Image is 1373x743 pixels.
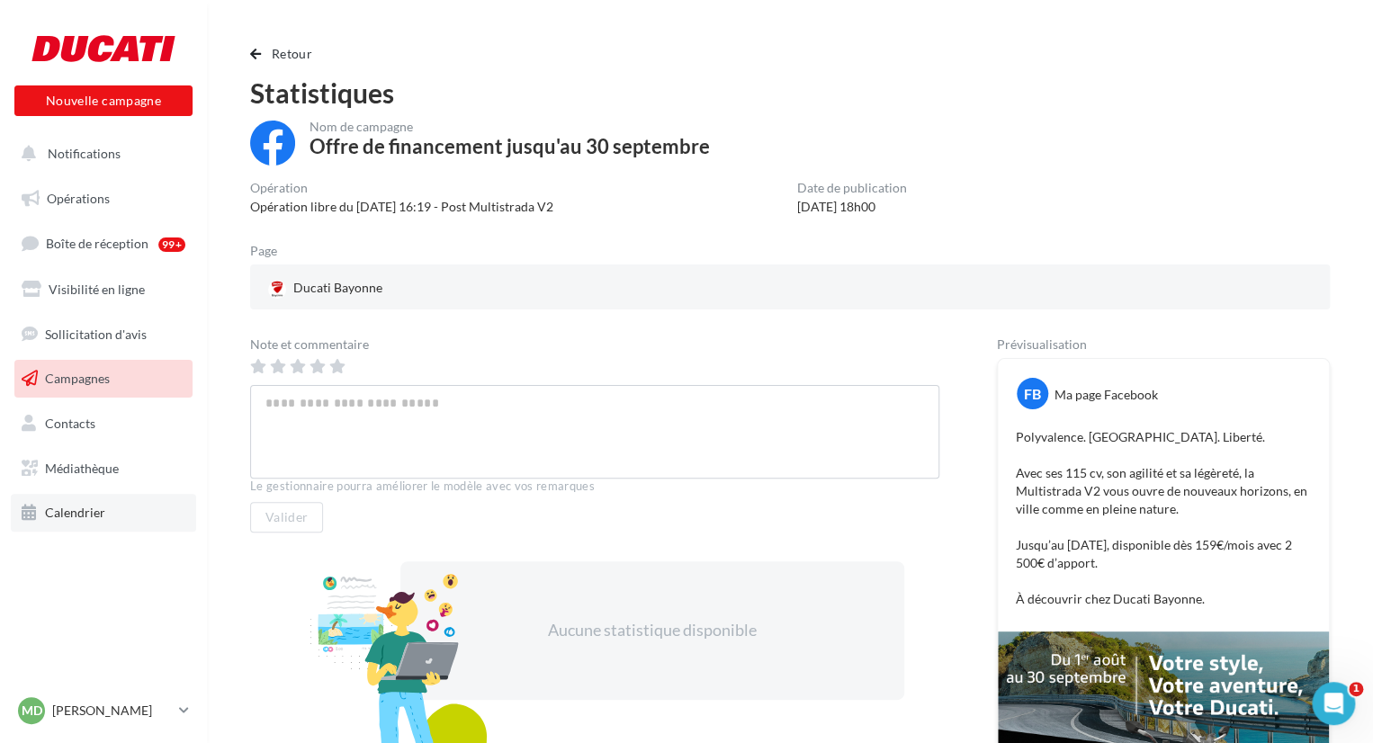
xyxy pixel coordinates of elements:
button: Retour [250,43,319,65]
button: Notifications [11,135,189,173]
div: Nom de campagne [310,121,710,133]
span: Sollicitation d'avis [45,326,147,341]
div: Note et commentaire [250,338,939,351]
div: 99+ [158,237,185,252]
p: [PERSON_NAME] [52,702,172,720]
a: Campagnes [11,360,196,398]
p: Polyvalence. [GEOGRAPHIC_DATA]. Liberté. Avec ses 115 cv, son agilité et sa légèreté, la Multistr... [1016,428,1311,608]
div: Date de publication [797,182,907,194]
a: Visibilité en ligne [11,271,196,309]
div: Page [250,245,292,257]
a: Calendrier [11,494,196,532]
div: Aucune statistique disponible [458,619,847,642]
span: Calendrier [45,505,105,520]
a: Contacts [11,405,196,443]
div: Ducati Bayonne [265,275,386,302]
button: Valider [250,502,323,533]
div: Opération [250,182,553,194]
div: Opération libre du [DATE] 16:19 - Post Multistrada V2 [250,198,553,216]
span: Contacts [45,416,95,431]
a: Boîte de réception99+ [11,224,196,263]
a: Opérations [11,180,196,218]
iframe: Intercom live chat [1312,682,1355,725]
span: MD [22,702,42,720]
div: Statistiques [250,79,1330,106]
div: [DATE] 18h00 [797,198,907,216]
a: MD [PERSON_NAME] [14,694,193,728]
span: 1 [1349,682,1363,696]
a: Sollicitation d'avis [11,316,196,354]
div: Prévisualisation [997,338,1330,351]
button: Nouvelle campagne [14,85,193,116]
span: Visibilité en ligne [49,282,145,297]
a: Ducati Bayonne [265,275,615,302]
div: Offre de financement jusqu'au 30 septembre [310,137,710,157]
span: Retour [272,46,312,61]
div: Ma page Facebook [1054,386,1158,404]
span: Médiathèque [45,461,119,476]
div: Le gestionnaire pourra améliorer le modèle avec vos remarques [250,479,939,495]
span: Opérations [47,191,110,206]
a: Médiathèque [11,450,196,488]
span: Boîte de réception [46,236,148,251]
div: FB [1017,378,1048,409]
span: Notifications [48,146,121,161]
span: Campagnes [45,371,110,386]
